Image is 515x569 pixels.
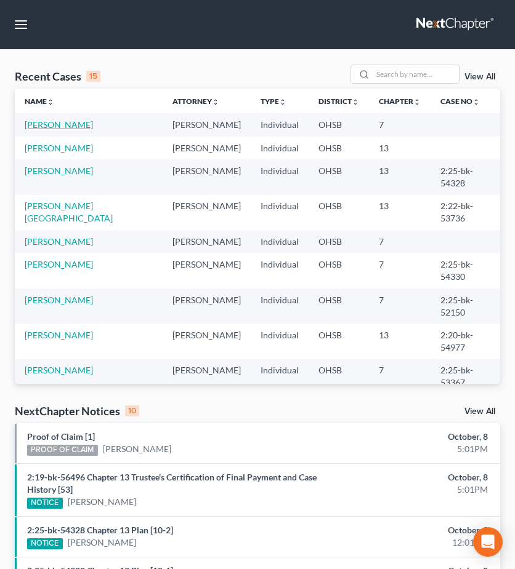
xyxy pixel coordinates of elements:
[25,259,93,269] a: [PERSON_NAME]
[15,69,100,84] div: Recent Cases
[125,405,139,416] div: 10
[343,431,488,443] div: October, 8
[163,137,251,159] td: [PERSON_NAME]
[163,253,251,288] td: [PERSON_NAME]
[251,324,309,359] td: Individual
[25,165,93,176] a: [PERSON_NAME]
[473,527,503,557] div: Open Intercom Messenger
[15,404,139,418] div: NextChapter Notices
[25,97,54,106] a: Nameunfold_more
[279,98,286,106] i: unfold_more
[251,137,309,159] td: Individual
[25,365,93,375] a: [PERSON_NAME]
[369,253,431,288] td: 7
[163,113,251,136] td: [PERSON_NAME]
[440,97,480,106] a: Case Nounfold_more
[27,445,98,456] div: PROOF OF CLAIM
[163,359,251,394] td: [PERSON_NAME]
[464,73,495,81] a: View All
[25,236,93,247] a: [PERSON_NAME]
[27,498,63,509] div: NOTICE
[369,230,431,253] td: 7
[369,359,431,394] td: 7
[309,113,369,136] td: OHSB
[413,98,421,106] i: unfold_more
[251,359,309,394] td: Individual
[25,143,93,153] a: [PERSON_NAME]
[261,97,286,106] a: Typeunfold_more
[369,137,431,159] td: 13
[379,97,421,106] a: Chapterunfold_more
[251,113,309,136] td: Individual
[68,536,136,549] a: [PERSON_NAME]
[369,159,431,194] td: 13
[464,407,495,416] a: View All
[27,538,63,549] div: NOTICE
[163,324,251,359] td: [PERSON_NAME]
[251,288,309,324] td: Individual
[309,230,369,253] td: OHSB
[431,195,500,230] td: 2:22-bk-53736
[431,324,500,359] td: 2:20-bk-54977
[212,98,219,106] i: unfold_more
[251,159,309,194] td: Individual
[251,195,309,230] td: Individual
[251,230,309,253] td: Individual
[431,288,500,324] td: 2:25-bk-52150
[309,253,369,288] td: OHSB
[27,431,95,442] a: Proof of Claim [1]
[352,98,359,106] i: unfold_more
[163,159,251,194] td: [PERSON_NAME]
[472,98,480,106] i: unfold_more
[103,443,171,455] a: [PERSON_NAME]
[369,324,431,359] td: 13
[343,471,488,483] div: October, 8
[343,483,488,496] div: 5:01PM
[369,113,431,136] td: 7
[369,195,431,230] td: 13
[163,288,251,324] td: [PERSON_NAME]
[25,295,93,305] a: [PERSON_NAME]
[343,536,488,549] div: 12:01PM
[163,230,251,253] td: [PERSON_NAME]
[27,525,173,535] a: 2:25-bk-54328 Chapter 13 Plan [10-2]
[27,472,317,495] a: 2:19-bk-56496 Chapter 13 Trustee's Certification of Final Payment and Case History [53]
[25,119,93,130] a: [PERSON_NAME]
[163,195,251,230] td: [PERSON_NAME]
[318,97,359,106] a: Districtunfold_more
[343,443,488,455] div: 5:01PM
[309,324,369,359] td: OHSB
[431,159,500,194] td: 2:25-bk-54328
[343,524,488,536] div: October, 8
[309,137,369,159] td: OHSB
[369,288,431,324] td: 7
[68,496,136,508] a: [PERSON_NAME]
[309,288,369,324] td: OHSB
[431,359,500,394] td: 2:25-bk-53367
[431,253,500,288] td: 2:25-bk-54330
[47,98,54,106] i: unfold_more
[251,253,309,288] td: Individual
[172,97,219,106] a: Attorneyunfold_more
[86,71,100,82] div: 15
[309,159,369,194] td: OHSB
[25,201,113,223] a: [PERSON_NAME][GEOGRAPHIC_DATA]
[309,359,369,394] td: OHSB
[373,65,459,83] input: Search by name...
[309,195,369,230] td: OHSB
[25,330,93,340] a: [PERSON_NAME]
